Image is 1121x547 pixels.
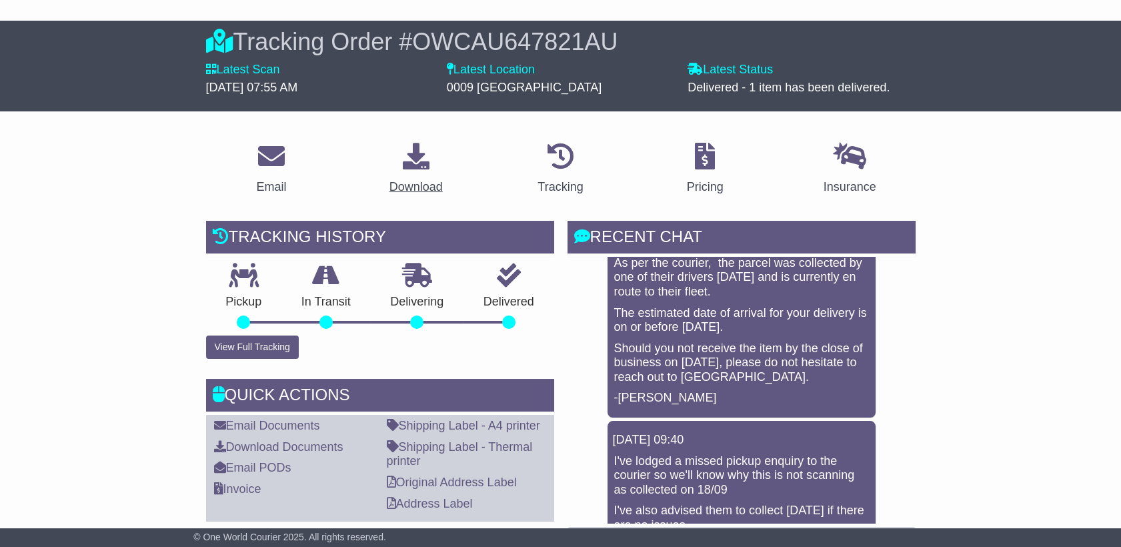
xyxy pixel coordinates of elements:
[614,454,869,498] p: I've lodged a missed pickup enquiry to the courier so we'll know why this is not scanning as coll...
[688,63,773,77] label: Latest Status
[387,497,473,510] a: Address Label
[214,419,320,432] a: Email Documents
[381,138,451,201] a: Download
[206,81,298,94] span: [DATE] 07:55 AM
[815,138,885,201] a: Insurance
[687,178,724,196] div: Pricing
[613,433,870,448] div: [DATE] 09:40
[387,419,540,432] a: Shipping Label - A4 printer
[447,81,602,94] span: 0009 [GEOGRAPHIC_DATA]
[463,295,554,310] p: Delivered
[206,379,554,415] div: Quick Actions
[537,178,583,196] div: Tracking
[206,221,554,257] div: Tracking history
[387,440,533,468] a: Shipping Label - Thermal printer
[214,440,343,454] a: Download Documents
[447,63,535,77] label: Latest Location
[214,482,261,496] a: Invoice
[614,504,869,532] p: I've also advised them to collect [DATE] if there are no issues
[371,295,464,310] p: Delivering
[214,461,291,474] a: Email PODs
[247,138,295,201] a: Email
[568,221,916,257] div: RECENT CHAT
[206,295,282,310] p: Pickup
[614,256,869,300] p: As per the courier, the parcel was collected by one of their drivers [DATE] and is currently en r...
[281,295,371,310] p: In Transit
[412,28,618,55] span: OWCAU647821AU
[688,81,890,94] span: Delivered - 1 item has been delivered.
[256,178,286,196] div: Email
[529,138,592,201] a: Tracking
[206,27,916,56] div: Tracking Order #
[206,63,280,77] label: Latest Scan
[614,342,869,385] p: Should you not receive the item by the close of business on [DATE], please do not hesitate to rea...
[193,532,386,542] span: © One World Courier 2025. All rights reserved.
[206,336,299,359] button: View Full Tracking
[614,391,869,406] p: -[PERSON_NAME]
[387,476,517,489] a: Original Address Label
[614,306,869,335] p: The estimated date of arrival for your delivery is on or before [DATE].
[678,138,732,201] a: Pricing
[824,178,876,196] div: Insurance
[389,178,443,196] div: Download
